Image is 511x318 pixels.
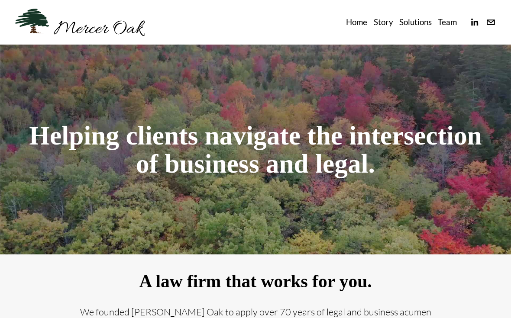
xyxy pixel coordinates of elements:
[374,15,393,29] a: Story
[469,17,479,27] a: linkedin-unauth
[438,15,457,29] a: Team
[346,15,367,29] a: Home
[486,17,496,27] a: info@merceroaklaw.com
[15,122,495,177] h1: Helping clients navigate the intersection of business and legal.
[75,271,436,291] h2: A law firm that works for you.
[399,15,432,29] a: Solutions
